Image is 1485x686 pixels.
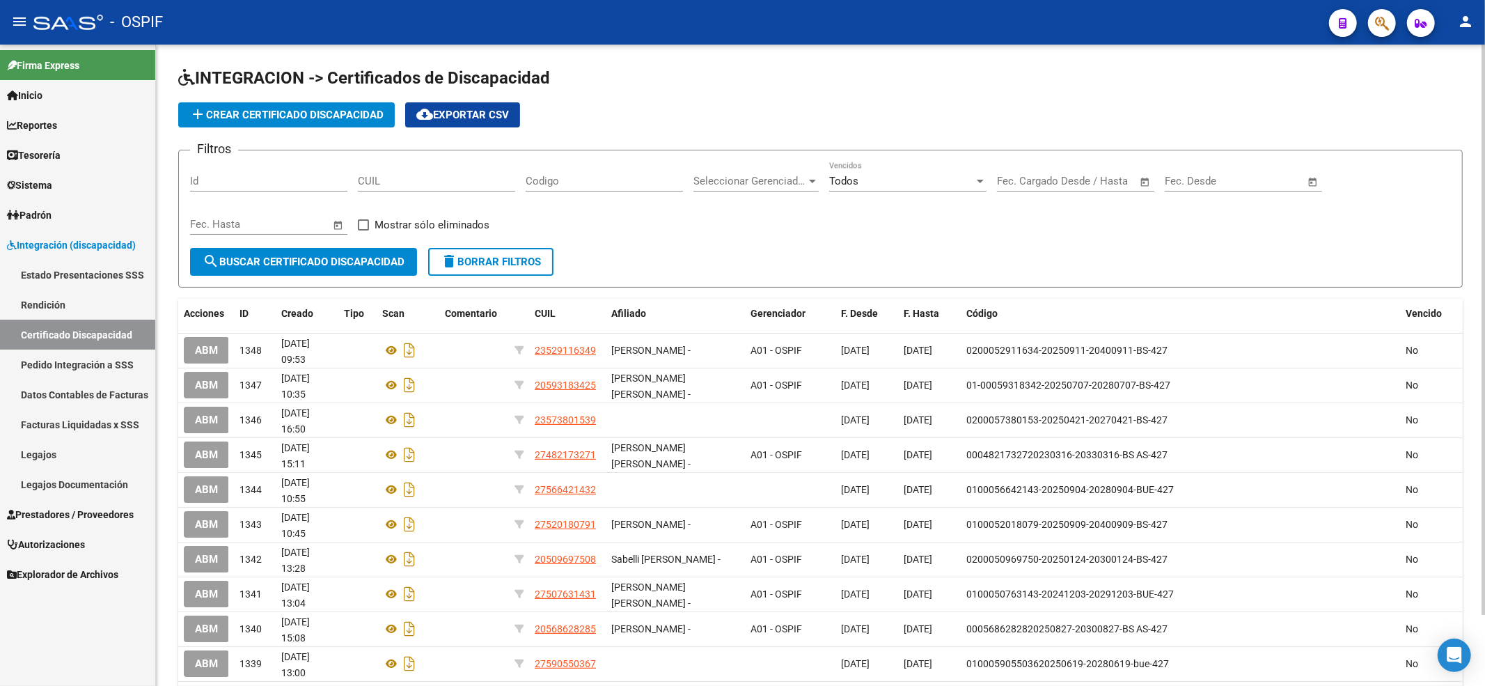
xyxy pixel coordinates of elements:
span: Tipo [344,308,364,319]
span: No [1406,414,1418,426]
span: A01 - OSPIF [751,380,802,391]
input: Fecha fin [1066,175,1133,187]
span: Prestadores / Proveedores [7,507,134,522]
span: [DATE] [904,588,932,600]
span: 20509697508 [535,554,596,565]
span: 1339 [239,658,262,669]
span: 27520180791 [535,519,596,530]
input: Fecha inicio [997,175,1053,187]
span: Comentario [445,308,497,319]
span: - OSPIF [110,7,163,38]
span: Inicio [7,88,42,103]
datatable-header-cell: Scan [377,299,439,329]
span: Tesorería [7,148,61,163]
button: Borrar Filtros [428,248,553,276]
datatable-header-cell: Gerenciador [745,299,835,329]
span: [DATE] 13:00 [281,651,310,678]
span: [PERSON_NAME] - [611,519,691,530]
span: No [1406,623,1418,634]
span: 27566421432 [535,484,596,495]
span: [PERSON_NAME] [PERSON_NAME] - [611,442,691,469]
span: [DATE] 13:04 [281,582,310,609]
span: [DATE] [904,484,932,495]
span: ID [239,308,249,319]
span: Vencido [1406,308,1442,319]
datatable-header-cell: Tipo [338,299,377,329]
mat-icon: add [189,106,206,123]
button: ABM [184,337,229,363]
span: No [1406,484,1418,495]
span: 1344 [239,484,262,495]
span: [DATE] [841,658,870,669]
i: Descargar documento [400,409,418,431]
span: 0100056642143-20250904-20280904-BUE-427 [966,484,1174,495]
span: Integración (discapacidad) [7,237,136,253]
span: ABM [195,658,218,671]
span: [DATE] 13:28 [281,547,310,574]
span: INTEGRACION -> Certificados de Discapacidad [178,68,550,88]
span: F. Hasta [904,308,939,319]
span: [DATE] [904,414,932,426]
span: Firma Express [7,58,79,73]
input: Fecha inicio [1165,175,1221,187]
i: Descargar documento [400,653,418,675]
span: 1345 [239,449,262,460]
mat-icon: delete [441,253,457,270]
span: 1342 [239,554,262,565]
span: A01 - OSPIF [751,519,802,530]
span: [DATE] 09:53 [281,338,310,365]
mat-icon: cloud_download [416,106,433,123]
button: ABM [184,546,229,572]
span: Borrar Filtros [441,256,541,268]
i: Descargar documento [400,618,418,640]
span: Explorador de Archivos [7,567,118,582]
span: ABM [195,414,218,427]
span: [DATE] [841,588,870,600]
span: [DATE] [841,519,870,530]
span: ABM [195,519,218,531]
span: ABM [195,554,218,566]
span: No [1406,345,1418,356]
span: No [1406,380,1418,391]
datatable-header-cell: Acciones [178,299,234,329]
span: A01 - OSPIF [751,588,802,600]
span: A01 - OSPIF [751,449,802,460]
button: ABM [184,650,229,676]
span: 010005905503620250619-20280619-bue-427 [966,658,1169,669]
span: No [1406,449,1418,460]
span: 0200050969750-20250124-20300124-BS-427 [966,554,1168,565]
span: Todos [829,175,858,187]
datatable-header-cell: Comentario [439,299,509,329]
span: No [1406,588,1418,600]
span: 01-00059318342-20250707-20280707-BS-427 [966,380,1170,391]
input: Fecha fin [1234,175,1301,187]
i: Descargar documento [400,583,418,605]
span: 23573801539 [535,414,596,426]
datatable-header-cell: Afiliado [606,299,745,329]
span: [DATE] [841,623,870,634]
button: Open calendar [1305,174,1321,190]
button: ABM [184,476,229,502]
span: Gerenciador [751,308,806,319]
span: ABM [195,345,218,357]
span: Autorizaciones [7,537,85,552]
span: [DATE] 10:45 [281,512,310,539]
button: ABM [184,616,229,641]
button: Open calendar [331,217,347,233]
span: A01 - OSPIF [751,345,802,356]
span: Scan [382,308,404,319]
span: 0100050763143-20241203-20291203-BUE-427 [966,588,1174,600]
span: Afiliado [611,308,646,319]
span: 27482173271 [535,449,596,460]
button: Exportar CSV [405,102,520,127]
span: No [1406,554,1418,565]
span: [DATE] [904,554,932,565]
i: Descargar documento [400,513,418,536]
button: Buscar Certificado Discapacidad [190,248,417,276]
span: ABM [195,484,218,497]
datatable-header-cell: Código [961,299,1400,329]
div: Open Intercom Messenger [1438,639,1471,672]
span: [DATE] [841,554,870,565]
span: 27590550367 [535,658,596,669]
datatable-header-cell: F. Desde [835,299,898,329]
